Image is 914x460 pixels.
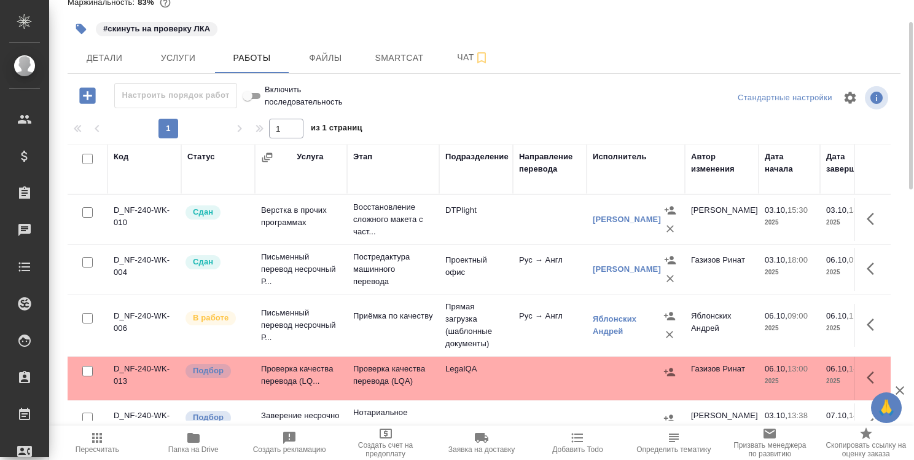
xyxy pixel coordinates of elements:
[184,310,249,327] div: Исполнитель выполняет работу
[593,264,661,274] a: [PERSON_NAME]
[849,364,869,373] p: 14:00
[71,83,104,108] button: Добавить работу
[353,201,433,238] p: Восстановление сложного макета с част...
[849,255,869,264] p: 09:00
[184,363,249,379] div: Можно подбирать исполнителей
[439,198,513,241] td: DTPlight
[149,50,208,66] span: Услуги
[685,304,759,347] td: Яблонских Андрей
[826,411,849,420] p: 07.10,
[49,426,145,460] button: Пересчитать
[685,248,759,291] td: Газизов Ринат
[849,311,869,320] p: 12:00
[107,403,181,446] td: D_NF-240-WK-012
[184,254,249,271] div: Менеджер проверил работу исполнителя, передает ее на следующий этап
[593,314,636,336] a: Яблонских Андрей
[765,216,814,229] p: 2025
[787,205,808,215] p: 15:30
[311,121,362,138] span: из 1 страниц
[193,411,224,424] p: Подбор
[849,411,869,420] p: 14:00
[443,50,502,65] span: Чат
[513,304,587,347] td: Рус → Англ
[729,441,810,458] span: Призвать менеджера по развитию
[552,445,603,454] span: Добавить Todo
[849,205,869,215] p: 18:00
[826,255,849,264] p: 06.10,
[439,357,513,400] td: LegalQA
[255,403,347,446] td: Заверение несрочно
[660,363,679,381] button: Назначить
[187,151,215,163] div: Статус
[865,86,891,109] span: Посмотреть информацию
[765,151,814,175] div: Дата начала
[835,83,865,113] span: Настроить таблицу
[184,204,249,221] div: Менеджер проверил работу исполнителя, передает ее на следующий этап
[765,411,787,420] p: 03.10,
[75,50,134,66] span: Детали
[222,50,281,66] span: Работы
[722,426,818,460] button: Призвать менеджера по развитию
[859,204,889,234] button: Здесь прячутся важные кнопки
[765,364,787,373] p: 06.10,
[787,255,808,264] p: 18:00
[474,50,489,65] svg: Подписаться
[193,206,213,218] p: Сдан
[107,304,181,347] td: D_NF-240-WK-006
[68,15,95,42] button: Добавить тэг
[107,248,181,291] td: D_NF-240-WK-004
[353,310,433,322] p: Приёмка по качеству
[76,445,119,454] span: Пересчитать
[826,375,875,387] p: 2025
[691,151,752,175] div: Автор изменения
[513,248,587,291] td: Рус → Англ
[859,310,889,339] button: Здесь прячутся важные кнопки
[765,375,814,387] p: 2025
[859,254,889,284] button: Здесь прячутся важные кнопки
[519,151,580,175] div: Направление перевода
[107,357,181,400] td: D_NF-240-WK-013
[593,215,661,224] a: [PERSON_NAME]
[297,151,323,163] div: Услуга
[787,311,808,320] p: 09:00
[661,251,679,269] button: Назначить
[660,410,679,428] button: Назначить
[95,23,219,33] span: скинуть на проверку ЛКА
[337,426,433,460] button: Создать счет на предоплату
[765,311,787,320] p: 06.10,
[871,392,902,423] button: 🙏
[765,255,787,264] p: 03.10,
[439,295,513,356] td: Прямая загрузка (шаблонные документы)
[876,395,897,421] span: 🙏
[370,50,429,66] span: Smartcat
[593,151,647,163] div: Исполнитель
[826,322,875,335] p: 2025
[859,363,889,392] button: Здесь прячутся важные кнопки
[826,151,875,175] div: Дата завершения
[184,410,249,426] div: Можно подбирать исполнителей
[255,357,347,400] td: Проверка качества перевода (LQ...
[826,364,849,373] p: 06.10,
[818,426,914,460] button: Скопировать ссылку на оценку заказа
[826,441,907,458] span: Скопировать ссылку на оценку заказа
[145,426,241,460] button: Папка на Drive
[787,411,808,420] p: 13:38
[529,426,625,460] button: Добавить Todo
[826,216,875,229] p: 2025
[445,151,509,163] div: Подразделение
[735,89,835,108] div: split button
[826,266,875,279] p: 2025
[661,269,679,288] button: Удалить
[353,406,433,443] p: Нотариальное заверение подлинности по...
[626,426,722,460] button: Определить тематику
[193,365,224,377] p: Подбор
[439,248,513,291] td: Проектный офис
[255,245,347,294] td: Письменный перевод несрочный Р...
[661,220,679,238] button: Удалить
[168,445,219,454] span: Папка на Drive
[353,251,433,288] p: Постредактура машинного перевода
[255,301,347,350] td: Письменный перевод несрочный Р...
[685,198,759,241] td: [PERSON_NAME]
[765,266,814,279] p: 2025
[661,201,679,220] button: Назначить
